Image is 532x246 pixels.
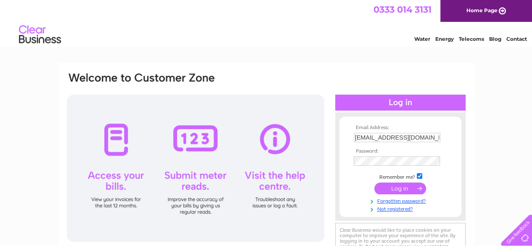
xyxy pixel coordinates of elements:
a: Contact [506,36,527,42]
input: Submit [374,183,426,194]
th: Email Address: [352,125,449,131]
a: Not registered? [354,204,449,212]
img: logo.png [19,22,61,48]
a: 0333 014 3131 [373,4,431,15]
a: Energy [435,36,454,42]
a: Telecoms [459,36,484,42]
a: Forgotten password? [354,196,449,204]
td: Remember me? [352,172,449,180]
th: Password: [352,148,449,154]
div: Clear Business is a trading name of Verastar Limited (registered in [GEOGRAPHIC_DATA] No. 3667643... [68,5,465,41]
a: Blog [489,36,501,42]
a: Water [414,36,430,42]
